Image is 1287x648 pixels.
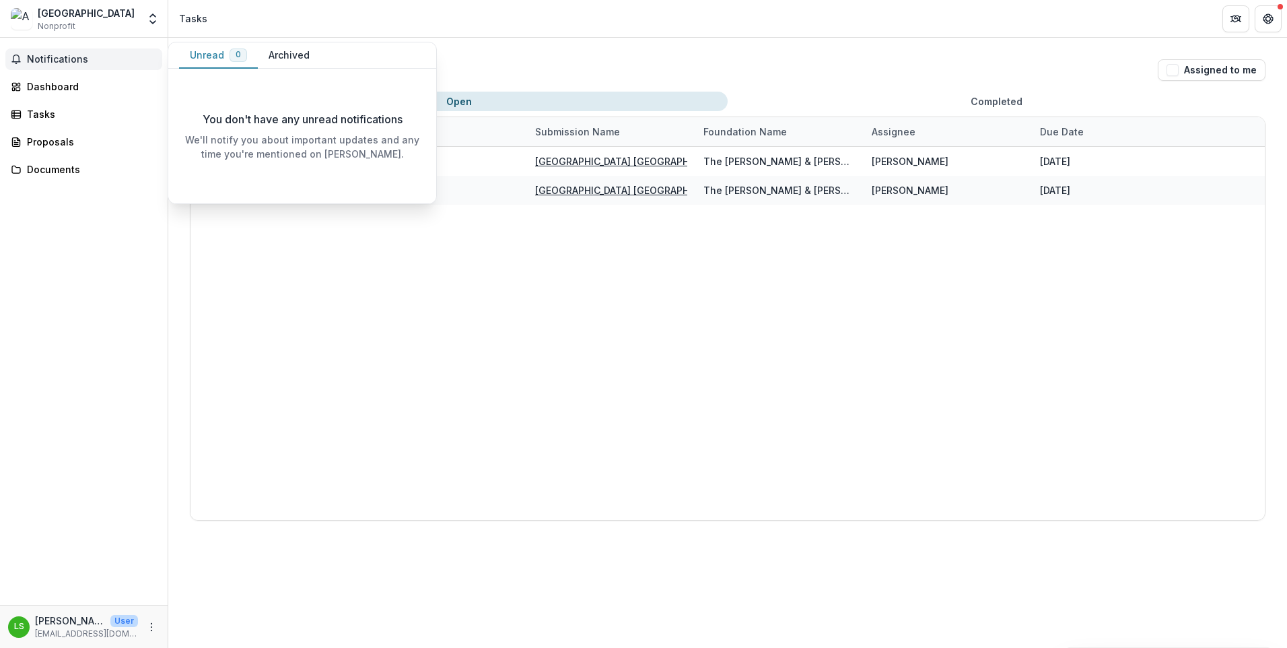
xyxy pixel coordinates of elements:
div: Libby Shortenhaus [14,622,24,631]
div: Due Date [1032,125,1092,139]
div: Assignee [864,125,924,139]
div: Dashboard [27,79,151,94]
div: Foundation Name [695,117,864,146]
a: [GEOGRAPHIC_DATA] [GEOGRAPHIC_DATA] - 2024 - [PERSON_NAME] & [PERSON_NAME] Foundation - Returning... [535,156,1117,167]
button: More [143,619,160,635]
span: Nonprofit [38,20,75,32]
p: User [110,615,138,627]
p: [PERSON_NAME] [35,614,105,628]
div: Type of Task [359,117,527,146]
span: Notifications [27,54,157,65]
nav: breadcrumb [174,9,213,28]
img: Arrupe College of Loyola University Chicago [11,8,32,30]
button: Open [190,92,728,111]
p: You don't have any unread notifications [203,111,403,127]
button: Get Help [1255,5,1282,32]
div: Assignee [864,117,1032,146]
a: Proposals [5,131,162,153]
div: Documents [27,162,151,176]
button: Notifications [5,48,162,70]
button: Partners [1222,5,1249,32]
div: The [PERSON_NAME] & [PERSON_NAME] [703,154,856,168]
div: Tasks [179,11,207,26]
div: [PERSON_NAME] [872,154,948,168]
button: Archived [258,42,320,69]
button: Assigned to me [1158,59,1265,81]
button: Completed [728,92,1265,111]
div: [DATE] [1040,183,1070,197]
a: Tasks [5,103,162,125]
div: Due Date [1032,117,1200,146]
a: Dashboard [5,75,162,98]
button: Open entity switcher [143,5,162,32]
div: The [PERSON_NAME] & [PERSON_NAME] [703,183,856,197]
div: Submission Name [527,117,695,146]
p: We'll notify you about important updates and any time you're mentioned on [PERSON_NAME]. [179,133,425,161]
div: Tasks [27,107,151,121]
a: Documents [5,158,162,181]
div: [DATE] [1040,154,1070,168]
p: [EMAIL_ADDRESS][DOMAIN_NAME] [35,628,138,640]
span: 0 [236,50,241,59]
button: Unread [179,42,258,69]
div: Proposals [27,135,151,149]
div: Foundation Name [695,125,795,139]
div: [GEOGRAPHIC_DATA] [38,6,135,20]
a: [GEOGRAPHIC_DATA] [GEOGRAPHIC_DATA] - 2024 - [PERSON_NAME] & [PERSON_NAME] Foundation - Returning... [535,185,1117,196]
div: [PERSON_NAME] [872,183,948,197]
div: Submission Name [527,125,628,139]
